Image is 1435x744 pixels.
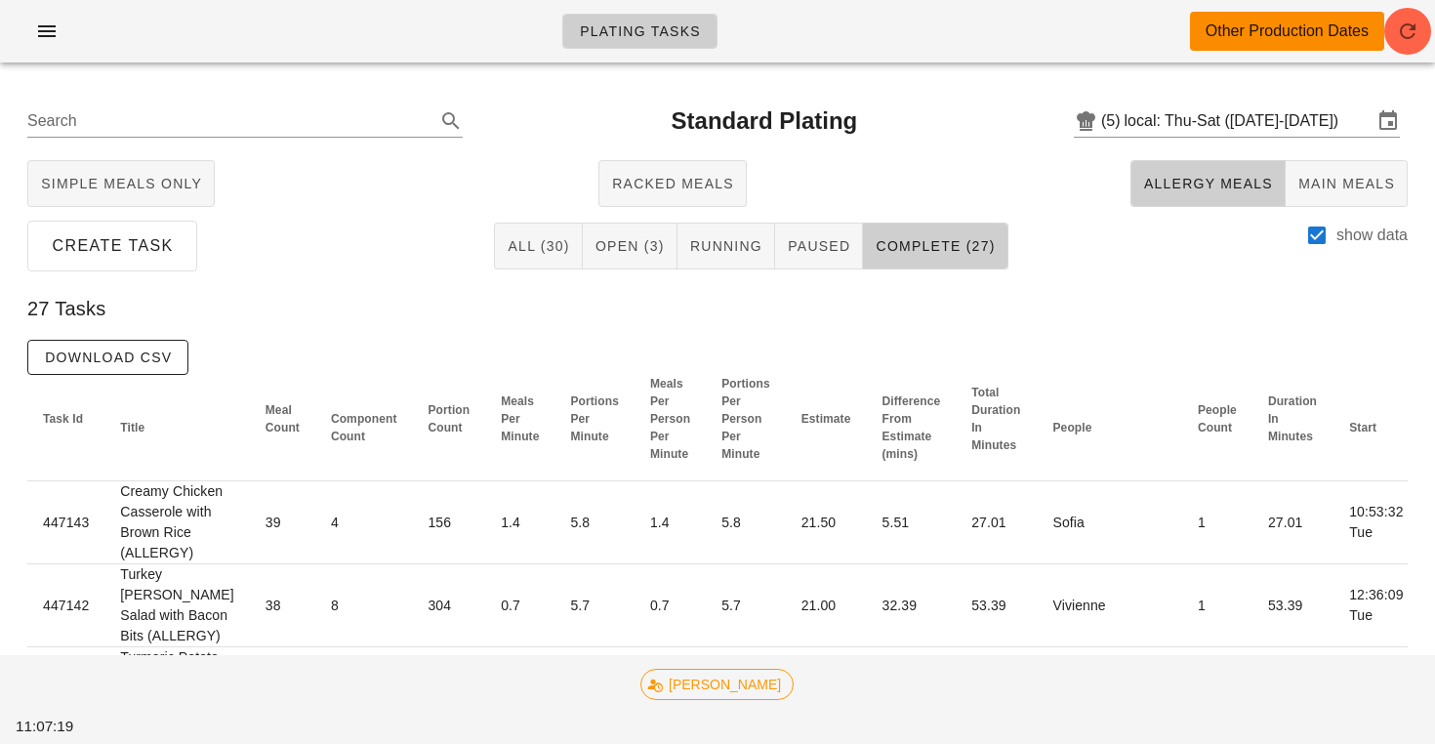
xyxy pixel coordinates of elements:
[315,564,413,647] td: 8
[27,221,197,271] button: Create Task
[12,712,130,742] div: 11:07:19
[875,238,995,254] span: Complete (27)
[706,375,785,481] th: Portions Per Person Per Minute: Not sorted. Activate to sort ascending.
[598,160,747,207] button: Racked Meals
[494,223,582,269] button: All (30)
[1252,375,1333,481] th: Duration In Minutes: Not sorted. Activate to sort ascending.
[554,647,634,710] td: 7.9
[611,176,734,191] span: Racked Meals
[27,647,104,710] td: 447138
[412,375,485,481] th: Portion Count: Not sorted. Activate to sort ascending.
[412,481,485,564] td: 156
[1182,647,1252,710] td: 1
[706,481,785,564] td: 5.8
[1333,481,1418,564] td: 10:53:32 Tue
[706,564,785,647] td: 5.7
[635,564,706,647] td: 0.7
[956,375,1037,481] th: Total Duration In Minutes: Not sorted. Activate to sort ascending.
[594,238,665,254] span: Open (3)
[412,564,485,647] td: 304
[1038,647,1182,710] td: Sofia
[1297,176,1395,191] span: Main Meals
[635,647,706,710] td: 1.3
[331,412,397,443] span: Component Count
[867,481,957,564] td: 5.51
[579,23,701,39] span: Plating Tasks
[315,375,413,481] th: Component Count: Not sorted. Activate to sort ascending.
[956,564,1037,647] td: 53.39
[787,238,850,254] span: Paused
[882,394,941,461] span: Difference From Estimate (mins)
[104,481,249,564] td: Creamy Chicken Casserole with Brown Rice (ALLERGY)
[250,564,315,647] td: 38
[412,647,485,710] td: 174
[1038,564,1182,647] td: Vivienne
[27,564,104,647] td: 447142
[1182,375,1252,481] th: People Count: Not sorted. Activate to sort ascending.
[554,481,634,564] td: 5.8
[971,386,1020,452] span: Total Duration In Minutes
[721,377,769,461] span: Portions Per Person Per Minute
[1130,160,1286,207] button: Allergy Meals
[1336,226,1408,245] label: show data
[315,481,413,564] td: 4
[867,564,957,647] td: 32.39
[44,350,172,365] span: Download CSV
[250,647,315,710] td: 29
[775,223,863,269] button: Paused
[867,647,957,710] td: 5.57
[554,375,634,481] th: Portions Per Minute: Not sorted. Activate to sort ascending.
[250,375,315,481] th: Meal Count: Not sorted. Activate to sort ascending.
[428,403,470,434] span: Portion Count
[27,340,188,375] button: Download CSV
[635,375,706,481] th: Meals Per Person Per Minute: Not sorted. Activate to sort ascending.
[104,375,249,481] th: Title: Not sorted. Activate to sort ascending.
[40,176,202,191] span: Simple Meals Only
[1182,481,1252,564] td: 1
[1333,564,1418,647] td: 12:36:09 Tue
[1333,375,1418,481] th: Start: Not sorted. Activate to sort ascending.
[12,277,1423,340] div: 27 Tasks
[51,237,174,255] span: Create Task
[706,647,785,710] td: 7.9
[1333,647,1418,710] td: 12:31:19 Tue
[1206,20,1369,43] div: Other Production Dates
[554,564,634,647] td: 5.7
[1349,421,1376,434] span: Start
[1182,564,1252,647] td: 1
[1286,160,1408,207] button: Main Meals
[863,223,1007,269] button: Complete (27)
[266,403,300,434] span: Meal Count
[315,647,413,710] td: 6
[956,647,1037,710] td: 22.07
[27,375,104,481] th: Task Id: Not sorted. Activate to sort ascending.
[1143,176,1273,191] span: Allergy Meals
[1038,375,1182,481] th: People: Not sorted. Activate to sort ascending.
[1252,481,1333,564] td: 27.01
[485,375,554,481] th: Meals Per Minute: Not sorted. Activate to sort ascending.
[1268,394,1317,443] span: Duration In Minutes
[1101,111,1125,131] div: (5)
[485,564,554,647] td: 0.7
[786,375,867,481] th: Estimate: Not sorted. Activate to sort ascending.
[689,238,762,254] span: Running
[27,160,215,207] button: Simple Meals Only
[1053,421,1092,434] span: People
[27,481,104,564] td: 447143
[1252,647,1333,710] td: 22.07
[677,223,775,269] button: Running
[104,647,249,710] td: Turmeric Potato Salad with Cod (ALLERGY)
[485,647,554,710] td: 1.3
[570,394,618,443] span: Portions Per Minute
[501,394,539,443] span: Meals Per Minute
[1252,564,1333,647] td: 53.39
[485,481,554,564] td: 1.4
[1198,403,1237,434] span: People Count
[43,412,83,426] span: Task Id
[120,421,144,434] span: Title
[104,564,249,647] td: Turkey [PERSON_NAME] Salad with Bacon Bits (ALLERGY)
[786,481,867,564] td: 21.50
[562,14,717,49] a: Plating Tasks
[867,375,957,481] th: Difference From Estimate (mins): Not sorted. Activate to sort ascending.
[672,103,858,139] h2: Standard Plating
